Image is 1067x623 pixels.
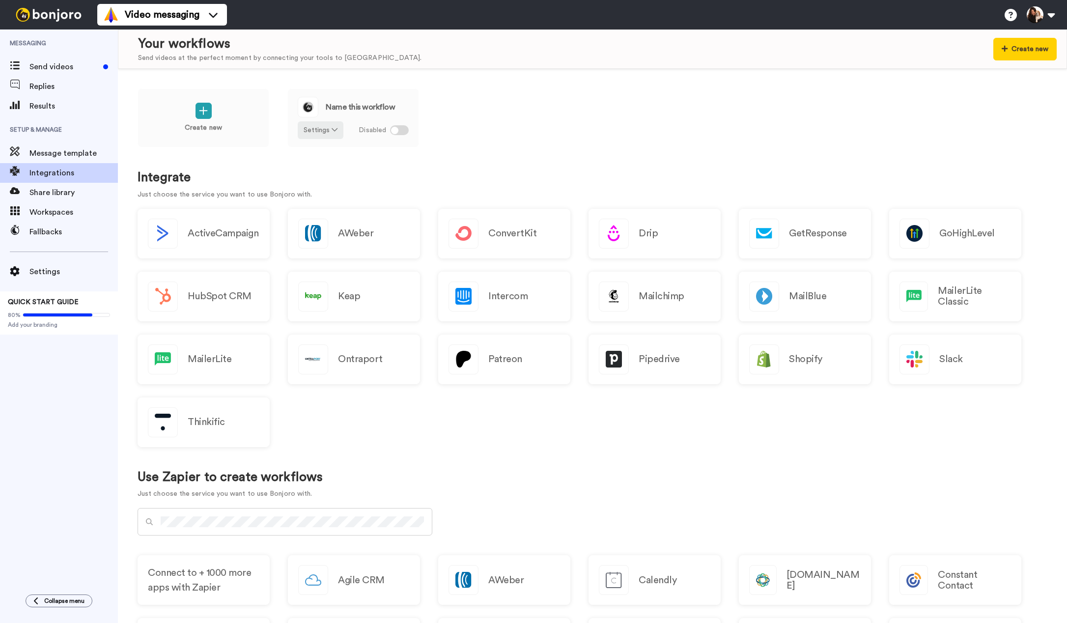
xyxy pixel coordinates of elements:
[138,470,323,484] h1: Use Zapier to create workflows
[148,345,177,374] img: logo_mailerlite.svg
[739,555,871,605] a: [DOMAIN_NAME]
[488,228,536,239] h2: ConvertKit
[750,345,779,374] img: logo_shopify.svg
[138,88,269,147] a: Create new
[29,266,118,278] span: Settings
[786,569,861,591] h2: [DOMAIN_NAME]
[449,282,478,311] img: logo_intercom.svg
[138,272,270,321] a: HubSpot CRM
[438,335,570,384] a: Patreon
[12,8,85,22] img: bj-logo-header-white.svg
[44,597,84,605] span: Collapse menu
[993,38,1057,60] button: Create new
[338,354,383,365] h2: Ontraport
[599,219,628,248] img: logo_drip.svg
[138,170,1047,185] h1: Integrate
[599,345,628,374] img: logo_pipedrive.png
[138,209,270,258] button: ActiveCampaign
[889,272,1021,321] a: MailerLite Classic
[103,7,119,23] img: vm-color.svg
[288,335,420,384] a: Ontraport
[326,103,395,111] span: Name this workflow
[449,219,478,248] img: logo_convertkit.svg
[288,209,420,258] a: AWeber
[188,291,252,302] h2: HubSpot CRM
[138,555,270,605] a: Connect to + 1000 more apps with Zapier
[26,595,92,607] button: Collapse menu
[750,282,779,311] img: logo_mailblue.png
[288,272,420,321] a: Keap
[29,61,99,73] span: Send videos
[29,100,118,112] span: Results
[8,311,21,319] span: 80%
[298,97,318,117] img: logo_round_yellow.svg
[449,345,478,374] img: logo_patreon.svg
[287,88,419,147] a: Name this workflowSettings Disabled
[438,272,570,321] a: Intercom
[299,219,328,248] img: logo_aweber.svg
[939,354,963,365] h2: Slack
[488,291,528,302] h2: Intercom
[188,417,225,427] h2: Thinkific
[900,219,929,248] img: logo_gohighlevel.png
[148,282,177,311] img: logo_hubspot.svg
[185,123,222,133] p: Create new
[138,35,421,53] div: Your workflows
[148,566,259,595] span: Connect to + 1000 more apps with Zapier
[338,228,373,239] h2: AWeber
[889,335,1021,384] a: Slack
[359,125,386,136] span: Disabled
[138,489,323,499] p: Just choose the service you want to use Bonjoro with.
[789,354,822,365] h2: Shopify
[739,209,871,258] a: GetResponse
[29,187,118,198] span: Share library
[299,345,328,374] img: logo_ontraport.svg
[148,219,177,248] img: logo_activecampaign.svg
[599,282,628,311] img: logo_mailchimp.svg
[138,397,270,447] a: Thinkific
[188,228,258,239] h2: ActiveCampaign
[29,147,118,159] span: Message template
[8,321,110,329] span: Add your branding
[639,228,658,239] h2: Drip
[789,291,826,302] h2: MailBlue
[639,291,684,302] h2: Mailchimp
[750,566,776,595] img: logo_closecom.svg
[438,209,570,258] a: ConvertKit
[938,285,1011,307] h2: MailerLite Classic
[789,228,847,239] h2: GetResponse
[900,282,927,311] img: logo_mailerlite.svg
[750,219,779,248] img: logo_getresponse.svg
[138,335,270,384] a: MailerLite
[938,569,1011,591] h2: Constant Contact
[589,209,721,258] a: Drip
[299,282,328,311] img: logo_keap.svg
[29,206,118,218] span: Workspaces
[488,575,524,586] h2: AWeber
[639,354,680,365] h2: Pipedrive
[299,566,328,595] img: logo_agile_crm.svg
[148,408,177,437] img: logo_thinkific.svg
[589,335,721,384] a: Pipedrive
[8,299,79,306] span: QUICK START GUIDE
[125,8,199,22] span: Video messaging
[438,555,570,605] a: AWeber
[739,335,871,384] a: Shopify
[900,566,927,595] img: logo_constant_contact.svg
[338,291,360,302] h2: Keap
[29,226,118,238] span: Fallbacks
[589,272,721,321] a: Mailchimp
[449,566,478,595] img: logo_aweber.svg
[599,566,628,595] img: logo_calendly.svg
[188,354,231,365] h2: MailerLite
[338,575,385,586] h2: Agile CRM
[288,555,420,605] a: Agile CRM
[29,167,118,179] span: Integrations
[138,53,421,63] div: Send videos at the perfect moment by connecting your tools to [GEOGRAPHIC_DATA].
[739,272,871,321] a: MailBlue
[589,555,721,605] a: Calendly
[639,575,676,586] h2: Calendly
[900,345,929,374] img: logo_slack.svg
[889,209,1021,258] a: GoHighLevel
[939,228,995,239] h2: GoHighLevel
